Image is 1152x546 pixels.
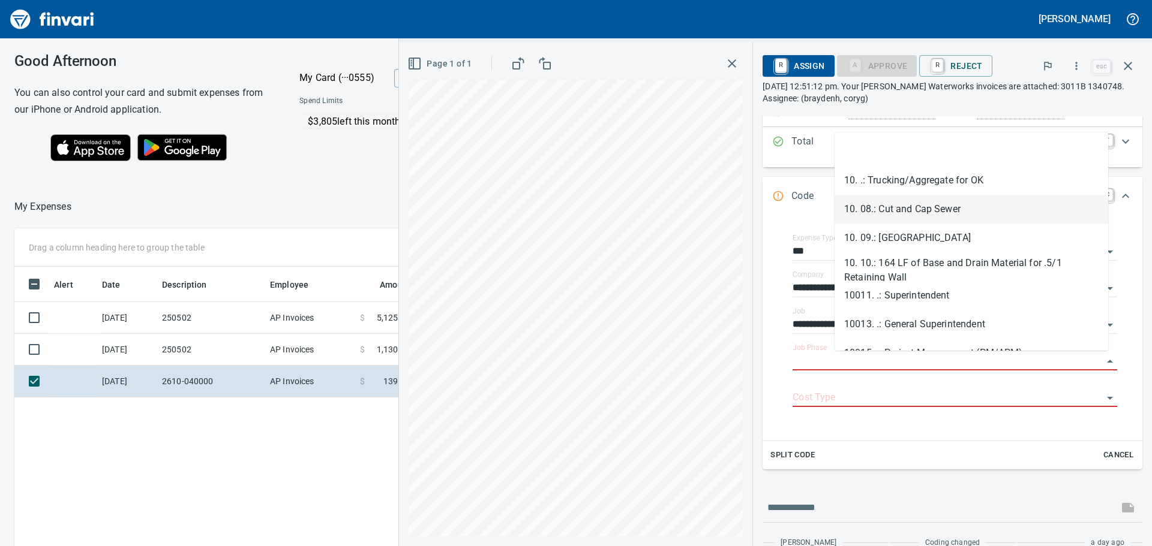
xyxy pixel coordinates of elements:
[932,59,943,72] a: R
[162,277,223,292] span: Description
[394,69,449,88] button: Lock Card
[763,80,1142,104] p: [DATE] 12:51:12 pm. Your [PERSON_NAME] Waterworks invoices are attached: 3011B 1340748. Assignee:...
[835,166,1108,195] li: 10. .: Trucking/Aggregate for OK
[157,302,265,334] td: 250502
[767,446,818,464] button: Split Code
[265,334,355,366] td: AP Invoices
[97,302,157,334] td: [DATE]
[1102,448,1135,462] span: Cancel
[793,307,805,315] label: Job
[157,366,265,397] td: 2610-040000
[299,71,389,85] p: My Card (···0555)
[131,128,234,167] img: Get it on Google Play
[763,127,1142,167] div: Expand
[97,366,157,397] td: [DATE]
[14,53,269,70] h3: Good Afternoon
[775,59,787,72] a: R
[7,5,97,34] img: Finvari
[157,334,265,366] td: 250502
[1114,493,1142,522] span: This records your message into the invoice and notifies anyone mentioned
[1036,10,1114,28] button: [PERSON_NAME]
[1102,243,1118,260] button: Open
[919,55,992,77] button: RReject
[835,252,1108,281] li: 10. 10.: 164 LF of Base and Drain Material for .5/1 Retaining Wall
[50,134,131,161] img: Download on the App Store
[763,216,1142,469] div: Expand
[14,85,269,118] h6: You can also control your card and submit expenses from our iPhone or Android application.
[270,277,324,292] span: Employee
[360,343,365,355] span: $
[835,310,1108,339] li: 10013. .: General Superintendent
[835,281,1108,310] li: 10011. .: Superintendent
[791,134,848,160] p: Total
[380,277,410,292] span: Amount
[265,302,355,334] td: AP Invoices
[102,277,121,292] span: Date
[290,129,552,141] p: Online allowed
[929,56,982,76] span: Reject
[835,195,1108,224] li: 10. 08.: Cut and Cap Sewer
[265,366,355,397] td: AP Invoices
[270,277,308,292] span: Employee
[162,277,207,292] span: Description
[1090,52,1142,80] span: Close invoice
[364,277,410,292] span: Amount
[835,224,1108,252] li: 10. 09.: [GEOGRAPHIC_DATA]
[1039,13,1111,25] h5: [PERSON_NAME]
[1102,280,1118,297] button: Open
[360,312,365,324] span: $
[54,277,73,292] span: Alert
[793,344,827,351] label: Job Phase
[793,271,824,278] label: Company
[14,200,71,214] p: My Expenses
[299,95,446,107] span: Spend Limits
[377,343,410,355] span: 1,130.02
[1102,353,1118,370] button: Close
[14,200,71,214] nav: breadcrumb
[29,242,205,254] p: Drag a column heading here to group the table
[360,375,365,387] span: $
[763,55,834,77] button: RAssign
[835,339,1108,367] li: 10015. .: Project Management (PM/APM)
[97,334,157,366] td: [DATE]
[772,56,824,76] span: Assign
[1102,390,1118,406] button: Open
[1102,316,1118,333] button: Open
[308,114,551,129] p: $3,805 left this month
[1093,60,1111,73] a: esc
[383,375,410,387] span: 139.29
[793,234,837,242] label: Expense Type
[770,448,815,462] span: Split Code
[791,189,848,204] p: Code
[1099,446,1138,464] button: Cancel
[405,53,476,75] button: Page 1 of 1
[410,56,472,71] span: Page 1 of 1
[763,177,1142,216] div: Expand
[377,312,410,324] span: 5,125.87
[54,277,89,292] span: Alert
[102,277,136,292] span: Date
